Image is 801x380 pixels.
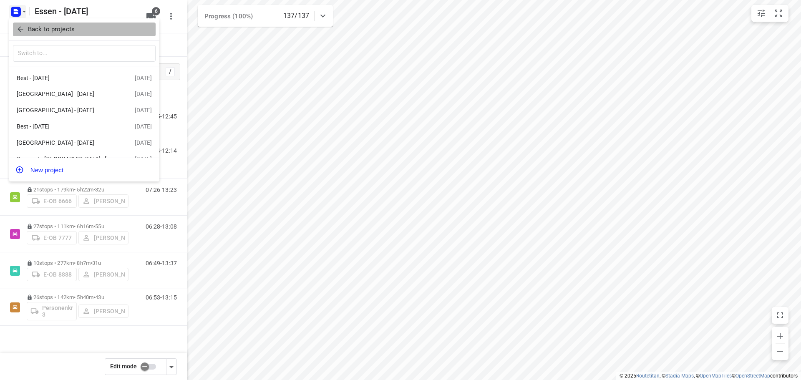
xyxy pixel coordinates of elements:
div: [GEOGRAPHIC_DATA] - [DATE][DATE] [9,86,159,102]
button: New project [9,161,159,178]
div: Gemeente [GEOGRAPHIC_DATA] - [DATE] [17,156,113,162]
p: Back to projects [28,25,75,34]
div: [DATE] [135,156,152,162]
div: [DATE] [135,107,152,113]
div: [GEOGRAPHIC_DATA] - [DATE] [17,107,113,113]
input: Switch to... [13,45,156,62]
div: [DATE] [135,139,152,146]
div: [GEOGRAPHIC_DATA] - [DATE] [17,139,113,146]
div: [DATE] [135,123,152,130]
button: Back to projects [13,23,156,36]
div: [GEOGRAPHIC_DATA] - [DATE] [17,91,113,97]
div: Best - [DATE][DATE] [9,70,159,86]
div: Best - [DATE] [17,123,113,130]
div: [DATE] [135,75,152,81]
div: [DATE] [135,91,152,97]
div: Best - [DATE] [17,75,113,81]
div: [GEOGRAPHIC_DATA] - [DATE][DATE] [9,135,159,151]
div: Best - [DATE][DATE] [9,118,159,135]
div: Gemeente [GEOGRAPHIC_DATA] - [DATE][DATE] [9,151,159,167]
div: [GEOGRAPHIC_DATA] - [DATE][DATE] [9,102,159,118]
